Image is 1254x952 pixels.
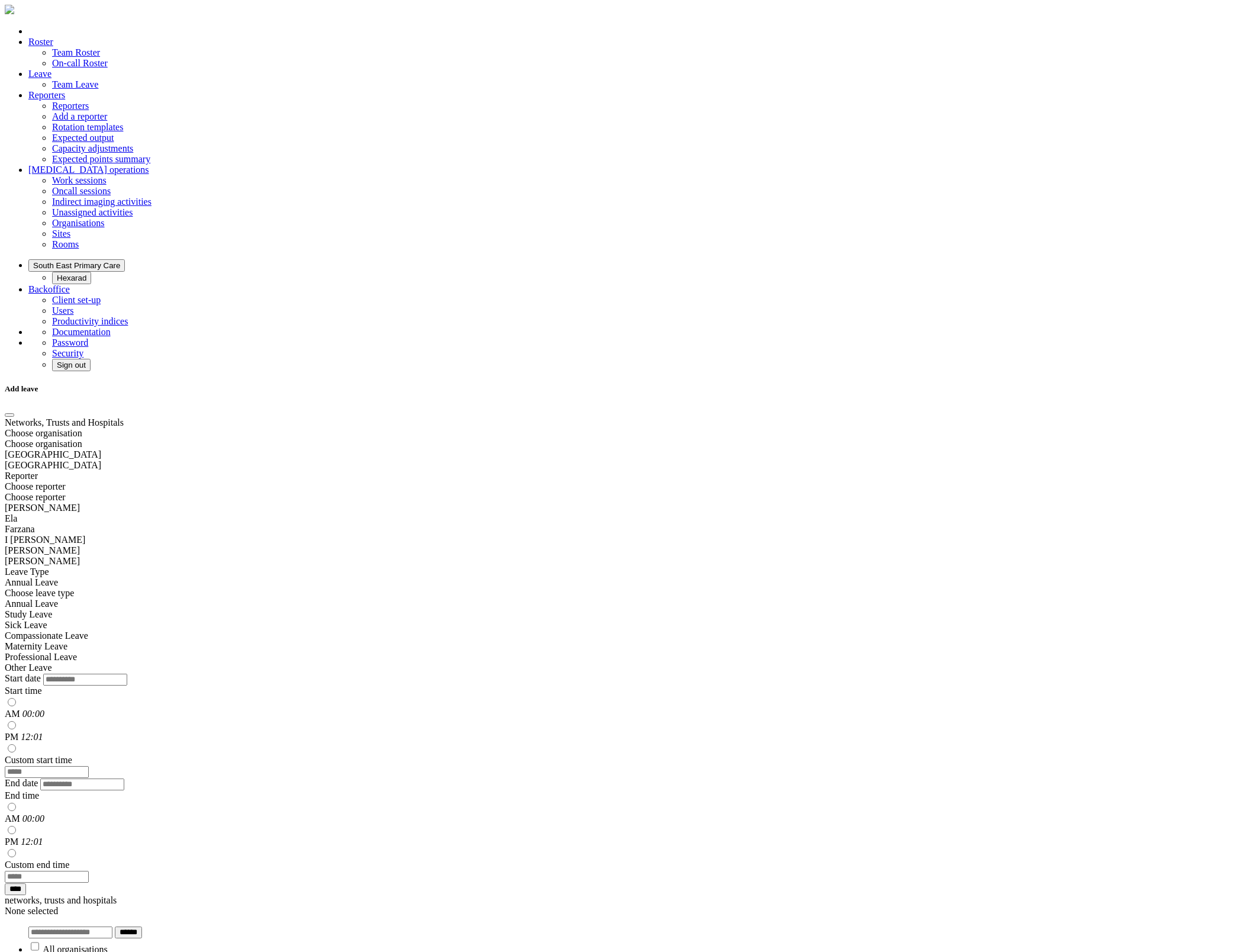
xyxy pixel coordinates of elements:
[28,37,53,47] a: Roster
[52,47,100,57] a: Team Roster
[5,5,14,14] img: brand-opti-rad-logos-blue-and-white-d2f68631ba2948856bd03f2d395fb146ddc8fb01b4b6e9315ea85fa773367...
[21,837,43,847] em: 12:01
[28,259,125,272] button: South East Primary Care
[5,673,41,683] label: Start date
[52,154,150,164] a: Expected points summary
[5,662,1249,673] div: Other Leave
[5,439,1249,449] div: Choose organisation
[52,186,111,196] a: Oncall sessions
[52,239,79,249] a: Rooms
[22,813,44,824] em: 00:00
[5,524,1249,535] div: Farzana
[5,577,1249,588] div: Annual Leave
[5,535,1249,545] div: I [PERSON_NAME]
[52,58,108,68] a: On-call Roster
[52,79,98,89] a: Team Leave
[5,709,20,719] label: AM
[5,428,1249,439] div: Choose organisation
[5,790,39,800] label: End time
[52,295,101,305] a: Client set-up
[5,778,38,788] label: End date
[52,133,114,143] a: Expected output
[52,101,89,111] a: Reporters
[5,813,20,824] label: AM
[52,175,107,185] a: Work sessions
[52,316,128,326] a: Productivity indices
[5,631,1249,641] div: Compassionate Leave
[5,860,69,870] label: Custom end time
[28,284,70,294] a: Backoffice
[28,165,149,175] a: [MEDICAL_DATA] operations
[52,305,73,316] a: Users
[52,207,133,217] a: Unassigned activities
[28,69,51,79] a: Leave
[5,906,1249,916] div: None selected
[5,384,1249,394] h5: Add leave
[5,449,1249,460] div: [GEOGRAPHIC_DATA]
[5,492,1249,503] div: Choose reporter
[52,143,133,153] a: Capacity adjustments
[5,599,1249,609] div: Annual Leave
[52,111,107,121] a: Add a reporter
[5,588,1249,599] div: Choose leave type
[5,471,38,481] label: Reporter
[28,90,65,100] a: Reporters
[5,556,1249,567] div: [PERSON_NAME]
[5,503,1249,513] div: [PERSON_NAME]
[52,327,111,337] a: Documentation
[5,417,124,427] label: Networks, Trusts and Hospitals
[21,732,43,742] em: 12:01
[22,709,44,719] em: 00:00
[5,686,42,696] label: Start time
[5,513,1249,524] div: Ela
[52,359,91,371] button: Sign out
[52,348,83,358] a: Security
[5,837,18,847] label: PM
[5,895,117,905] label: networks, trusts and hospitals
[5,732,18,742] label: PM
[5,460,1249,471] div: [GEOGRAPHIC_DATA]
[52,272,91,284] button: Hexarad
[5,545,1249,556] div: [PERSON_NAME]
[5,567,49,577] label: Leave Type
[5,652,1249,662] div: Professional Leave
[5,755,72,765] label: Custom start time
[52,337,88,348] a: Password
[52,122,123,132] a: Rotation templates
[52,229,70,239] a: Sites
[5,413,14,417] button: Close
[5,609,1249,620] div: Study Leave
[52,218,105,228] a: Organisations
[52,197,151,207] a: Indirect imaging activities
[28,272,1249,284] ul: South East Primary Care
[5,641,1249,652] div: Maternity Leave
[5,481,1249,492] div: Choose reporter
[5,620,1249,631] div: Sick Leave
